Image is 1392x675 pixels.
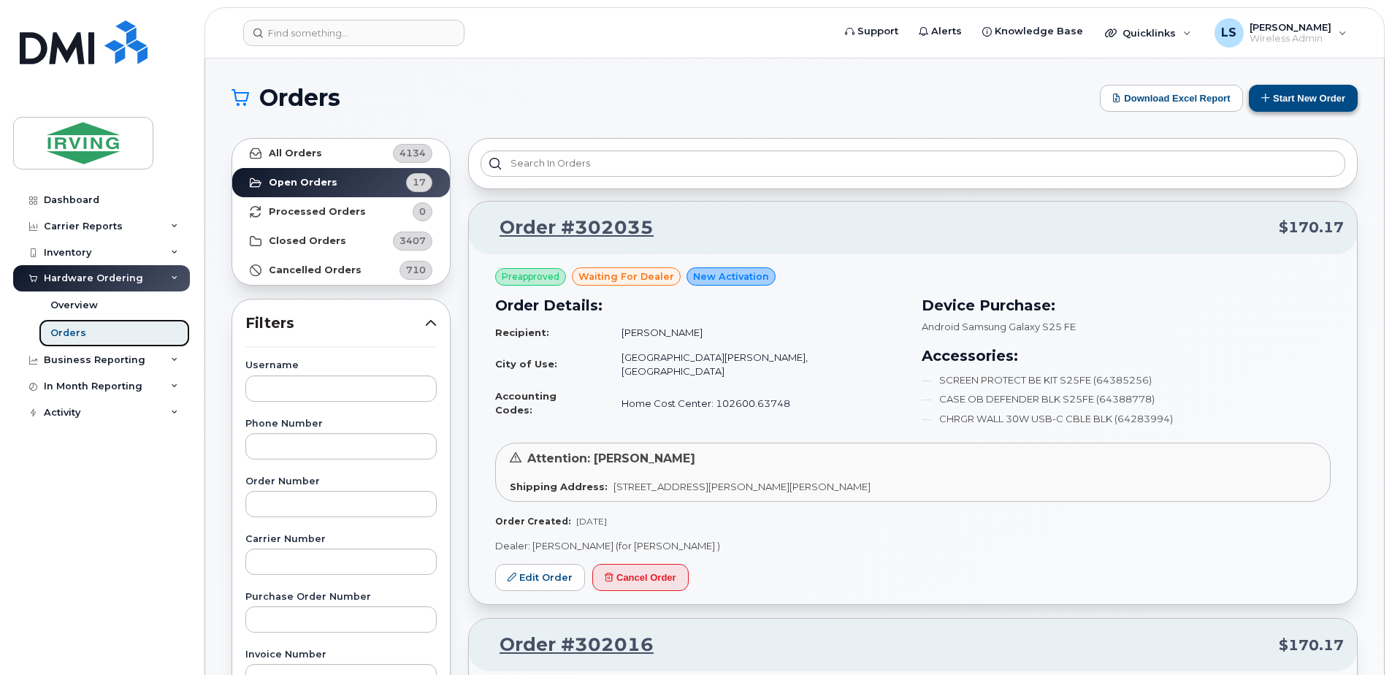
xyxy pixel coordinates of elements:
[481,150,1345,177] input: Search in orders
[245,592,437,602] label: Purchase Order Number
[495,327,549,338] strong: Recipient:
[1100,85,1243,112] button: Download Excel Report
[419,205,426,218] span: 0
[413,175,426,189] span: 17
[592,564,689,591] button: Cancel Order
[269,206,366,218] strong: Processed Orders
[232,139,450,168] a: All Orders4134
[495,539,1331,553] p: Dealer: [PERSON_NAME] (for [PERSON_NAME] )
[613,481,871,492] span: [STREET_ADDRESS][PERSON_NAME][PERSON_NAME]
[399,146,426,160] span: 4134
[502,270,559,283] span: Preapproved
[922,373,1331,387] li: SCREEN PROTECT BE KIT S25FE (64385256)
[269,177,337,188] strong: Open Orders
[245,650,437,660] label: Invoice Number
[495,564,585,591] a: Edit Order
[269,148,322,159] strong: All Orders
[482,632,654,658] a: Order #302016
[495,516,570,527] strong: Order Created:
[510,481,608,492] strong: Shipping Address:
[245,419,437,429] label: Phone Number
[245,313,425,334] span: Filters
[922,412,1331,426] li: CHRGR WALL 30W USB-C CBLE BLK (64283994)
[527,451,695,465] span: Attention: [PERSON_NAME]
[245,535,437,544] label: Carrier Number
[245,361,437,370] label: Username
[269,235,346,247] strong: Closed Orders
[495,294,904,316] h3: Order Details:
[232,226,450,256] a: Closed Orders3407
[232,197,450,226] a: Processed Orders0
[578,270,674,283] span: waiting for dealer
[482,215,654,241] a: Order #302035
[232,168,450,197] a: Open Orders17
[495,390,557,416] strong: Accounting Codes:
[269,264,362,276] strong: Cancelled Orders
[922,321,1076,332] span: Android Samsung Galaxy S25 FE
[1249,85,1358,112] button: Start New Order
[922,392,1331,406] li: CASE OB DEFENDER BLK S25FE (64388778)
[608,384,904,422] td: Home Cost Center: 102600.63748
[1279,635,1344,656] span: $170.17
[399,234,426,248] span: 3407
[259,87,340,109] span: Orders
[608,345,904,384] td: [GEOGRAPHIC_DATA][PERSON_NAME], [GEOGRAPHIC_DATA]
[693,270,769,283] span: New Activation
[1279,217,1344,238] span: $170.17
[406,263,426,277] span: 710
[922,294,1331,316] h3: Device Purchase:
[576,516,607,527] span: [DATE]
[608,320,904,346] td: [PERSON_NAME]
[495,358,557,370] strong: City of Use:
[245,477,437,487] label: Order Number
[922,345,1331,367] h3: Accessories:
[232,256,450,285] a: Cancelled Orders710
